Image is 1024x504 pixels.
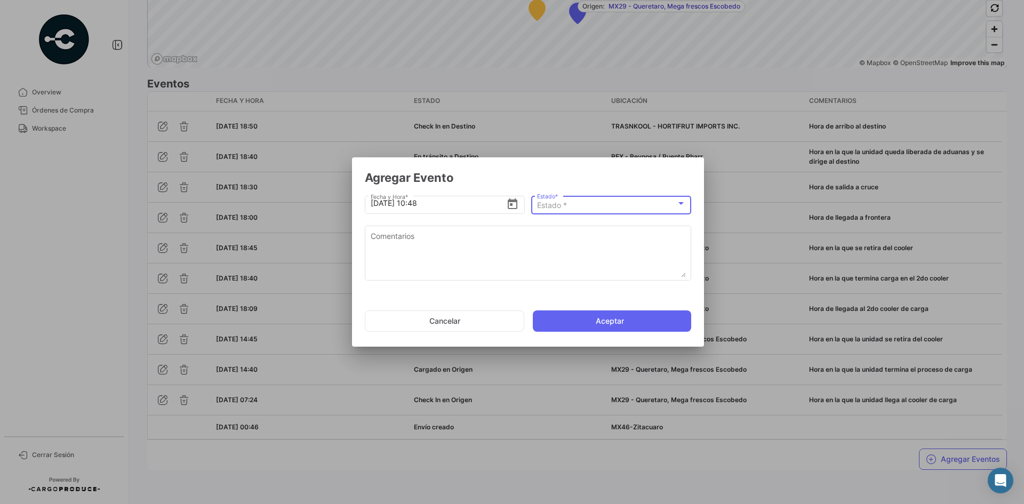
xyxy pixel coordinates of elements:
input: Seleccionar una fecha [371,185,507,222]
button: Aceptar [533,310,691,332]
span: Estado * [537,201,567,210]
button: Open calendar [506,197,519,209]
div: Abrir Intercom Messenger [988,468,1013,493]
button: Cancelar [365,310,524,332]
h2: Agregar Evento [365,170,691,185]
